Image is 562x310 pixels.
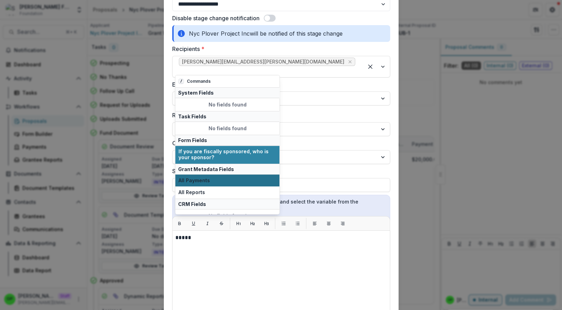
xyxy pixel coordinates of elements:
[172,111,386,119] label: Reply to
[278,218,289,229] button: List
[188,218,199,229] button: Underline
[172,25,390,42] div: Nyc Plover Project Inc will be notified of this stage change
[261,218,272,229] button: H3
[323,218,334,229] button: Align center
[346,58,353,65] div: Remove anna+schlecht@trytemelio.com
[337,218,348,229] button: Align right
[177,198,386,213] p: To access system variables, type and select the variable from the dropdown.
[178,190,276,195] span: All Reports
[174,218,185,229] button: Bold
[309,218,320,229] button: Align left
[175,87,279,98] div: System Fields
[172,14,260,22] label: Disable stage change notification
[365,61,376,72] div: Clear selected options
[175,135,279,146] div: Form Fields
[175,186,279,199] button: All Reports
[172,45,386,53] label: Recipients
[172,139,386,147] label: CC Recipients
[202,218,213,229] button: Italic
[175,174,279,186] button: All Payments
[175,122,279,135] div: No fields found
[175,146,279,164] button: If you are fiscally sponsored, who is your sponsor?
[178,79,184,84] kbd: /
[172,167,386,175] label: Subject
[182,59,344,65] span: [PERSON_NAME][EMAIL_ADDRESS][PERSON_NAME][DOMAIN_NAME]
[175,163,279,174] div: Grant Metadata Fields
[216,218,227,229] button: Strikethrough
[292,218,303,229] button: List
[175,111,279,122] div: Task Fields
[178,149,276,161] span: If you are fiscally sponsored, who is your sponsor?
[187,78,211,84] p: Commands
[233,218,244,229] button: H1
[247,218,258,229] button: H2
[178,177,276,183] span: All Payments
[172,80,386,89] label: Email Template
[175,98,279,111] div: No fields found
[175,199,279,209] div: CRM Fields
